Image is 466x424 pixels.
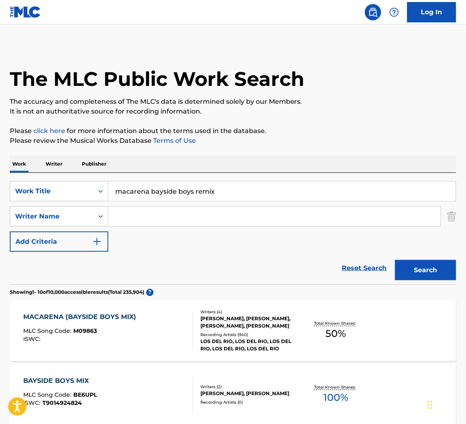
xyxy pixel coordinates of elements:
[314,321,358,327] p: Total Known Shares:
[79,155,109,173] p: Publisher
[10,107,456,116] p: It is not an authoritative source for recording information.
[200,400,299,406] div: Recording Artists ( 0 )
[42,400,82,407] span: T9014924824
[23,376,97,386] div: BAYSIDE BOYS MIX
[389,7,399,17] img: help
[92,237,102,247] img: 9d2ae6d4665cec9f34b9.svg
[23,313,140,322] div: MACARENA (BAYSIDE BOYS MIX)
[200,338,299,353] div: LOS DEL RIO, LOS DEL RIO, LOS DEL RIO, LOS DEL RIO, LOS DEL RIO
[10,67,304,91] h1: The MLC Public Work Search
[10,6,41,18] img: MLC Logo
[73,391,97,399] span: BE6UPL
[10,136,456,146] p: Please review the Musical Works Database
[10,289,144,296] p: Showing 1 - 10 of 10,000 accessible results (Total 235,904 )
[23,391,73,399] span: MLC Song Code :
[43,155,65,173] p: Writer
[10,300,456,361] a: MACARENA (BAYSIDE BOYS MIX)MLC Song Code:M09863ISWC:Writers (4)[PERSON_NAME], [PERSON_NAME], [PER...
[368,7,378,17] img: search
[146,289,154,296] span: ?
[200,390,299,398] div: [PERSON_NAME], [PERSON_NAME]
[15,186,88,196] div: Work Title
[326,327,346,341] span: 50 %
[386,4,402,20] div: Help
[447,206,456,227] img: Delete Criterion
[73,328,97,335] span: M09863
[314,385,358,391] p: Total Known Shares:
[200,384,299,390] div: Writers ( 2 )
[338,259,391,277] a: Reset Search
[365,4,381,20] a: Public Search
[425,385,466,424] iframe: Chat Widget
[15,212,88,221] div: Writer Name
[428,393,433,417] div: Drag
[10,232,108,252] button: Add Criteria
[10,181,456,284] form: Search Form
[10,97,456,107] p: The accuracy and completeness of The MLC's data is determined solely by our Members.
[395,260,456,280] button: Search
[23,400,42,407] span: ISWC :
[10,126,456,136] p: Please for more information about the terms used in the database.
[323,391,348,405] span: 100 %
[407,2,456,22] a: Log In
[10,155,29,173] p: Work
[23,328,73,335] span: MLC Song Code :
[33,127,65,135] a: click here
[200,315,299,330] div: [PERSON_NAME], [PERSON_NAME], [PERSON_NAME], [PERSON_NAME]
[200,332,299,338] div: Recording Artists ( 940 )
[23,336,42,343] span: ISWC :
[200,309,299,315] div: Writers ( 4 )
[152,137,196,144] a: Terms of Use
